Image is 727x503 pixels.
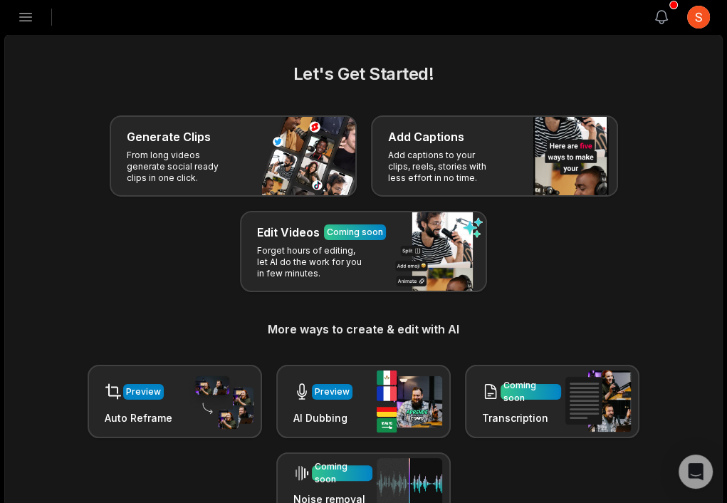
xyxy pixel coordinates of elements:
[315,385,350,398] div: Preview
[126,385,161,398] div: Preview
[22,61,705,87] h2: Let's Get Started!
[503,379,558,405] div: Coming soon
[565,370,631,432] img: transcription.png
[327,226,383,239] div: Coming soon
[679,455,713,489] div: Open Intercom Messenger
[127,150,237,184] p: From long videos generate social ready clips in one click.
[293,410,352,425] h3: AI Dubbing
[388,128,464,145] h3: Add Captions
[257,245,367,279] p: Forget hours of editing, let AI do the work for you in few minutes.
[257,224,320,241] h3: Edit Videos
[105,410,172,425] h3: Auto Reframe
[377,370,442,432] img: ai_dubbing.png
[315,460,370,486] div: Coming soon
[388,150,498,184] p: Add captions to your clips, reels, stories with less effort in no time.
[482,410,561,425] h3: Transcription
[188,374,253,430] img: auto_reframe.png
[22,321,705,338] h3: More ways to create & edit with AI
[127,128,211,145] h3: Generate Clips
